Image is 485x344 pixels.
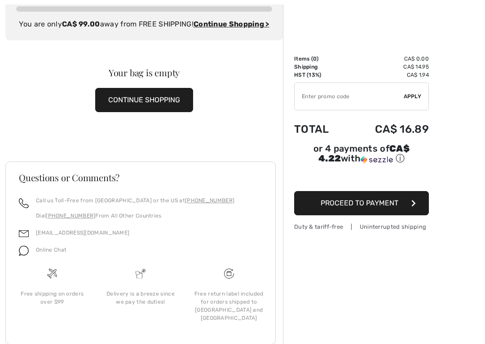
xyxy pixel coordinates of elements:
[294,55,347,63] td: Items ( )
[104,290,178,306] div: Delivery is a breeze since we pay the duties!
[318,143,410,164] span: CA$ 4.22
[136,269,145,279] img: Delivery is a breeze since we pay the duties!
[36,212,234,220] p: Dial From All Other Countries
[294,222,429,231] div: Duty & tariff-free | Uninterrupted shipping
[321,199,398,207] span: Proceed to Payment
[347,114,429,144] td: CA$ 16.89
[294,191,429,215] button: Proceed to Payment
[294,71,347,79] td: HST (13%)
[185,197,234,204] a: [PHONE_NUMBER]
[19,173,262,182] h3: Questions or Comments?
[19,68,269,77] div: Your bag is empty
[62,20,100,28] strong: CA$ 99.00
[36,247,66,253] span: Online Chat
[313,56,317,62] span: 0
[294,144,429,168] div: or 4 payments ofCA$ 4.22withSezzle Click to learn more about Sezzle
[347,63,429,71] td: CA$ 14.95
[361,156,393,164] img: Sezzle
[295,83,404,110] input: Promo code
[294,63,347,71] td: Shipping
[224,269,234,279] img: Free shipping on orders over $99
[16,19,272,30] div: You are only away from FREE SHIPPING!
[294,144,429,165] div: or 4 payments of with
[347,71,429,79] td: CA$ 1.94
[19,229,29,239] img: email
[347,55,429,63] td: CA$ 0.00
[46,213,95,219] a: [PHONE_NUMBER]
[36,230,129,236] a: [EMAIL_ADDRESS][DOMAIN_NAME]
[95,88,193,112] button: CONTINUE SHOPPING
[47,269,57,279] img: Free shipping on orders over $99
[294,114,347,144] td: Total
[36,196,234,205] p: Call us Toll-Free from [GEOGRAPHIC_DATA] or the US at
[19,198,29,208] img: call
[19,246,29,256] img: chat
[194,20,269,28] a: Continue Shopping >
[404,92,422,100] span: Apply
[294,168,429,188] iframe: PayPal-paypal
[15,290,89,306] div: Free shipping on orders over $99
[192,290,266,322] div: Free return label included for orders shipped to [GEOGRAPHIC_DATA] and [GEOGRAPHIC_DATA]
